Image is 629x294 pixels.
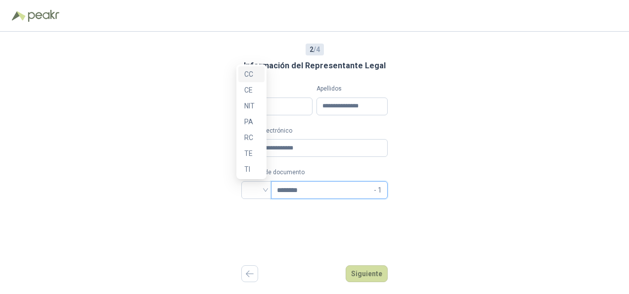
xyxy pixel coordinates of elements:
h3: Información del Representante Legal [244,59,386,72]
img: Peakr [28,10,59,22]
div: CC [238,66,265,82]
div: CE [238,82,265,98]
div: CE [244,85,259,96]
div: TI [238,161,265,177]
div: PA [238,114,265,130]
div: TE [244,148,259,159]
div: NIT [238,98,265,114]
span: / 4 [310,44,320,55]
span: - 1 [374,182,382,198]
b: 2 [310,46,314,53]
label: Correo electrónico [241,126,388,136]
div: TI [244,164,259,175]
label: Apellidos [316,84,388,94]
div: NIT [244,100,259,111]
img: Logo [12,11,26,21]
button: Siguiente [346,265,388,282]
div: PA [244,116,259,127]
div: RC [238,130,265,146]
div: TE [238,146,265,161]
div: CC [244,69,259,80]
p: Número de documento [241,168,388,177]
div: RC [244,132,259,143]
label: Nombres [241,84,313,94]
